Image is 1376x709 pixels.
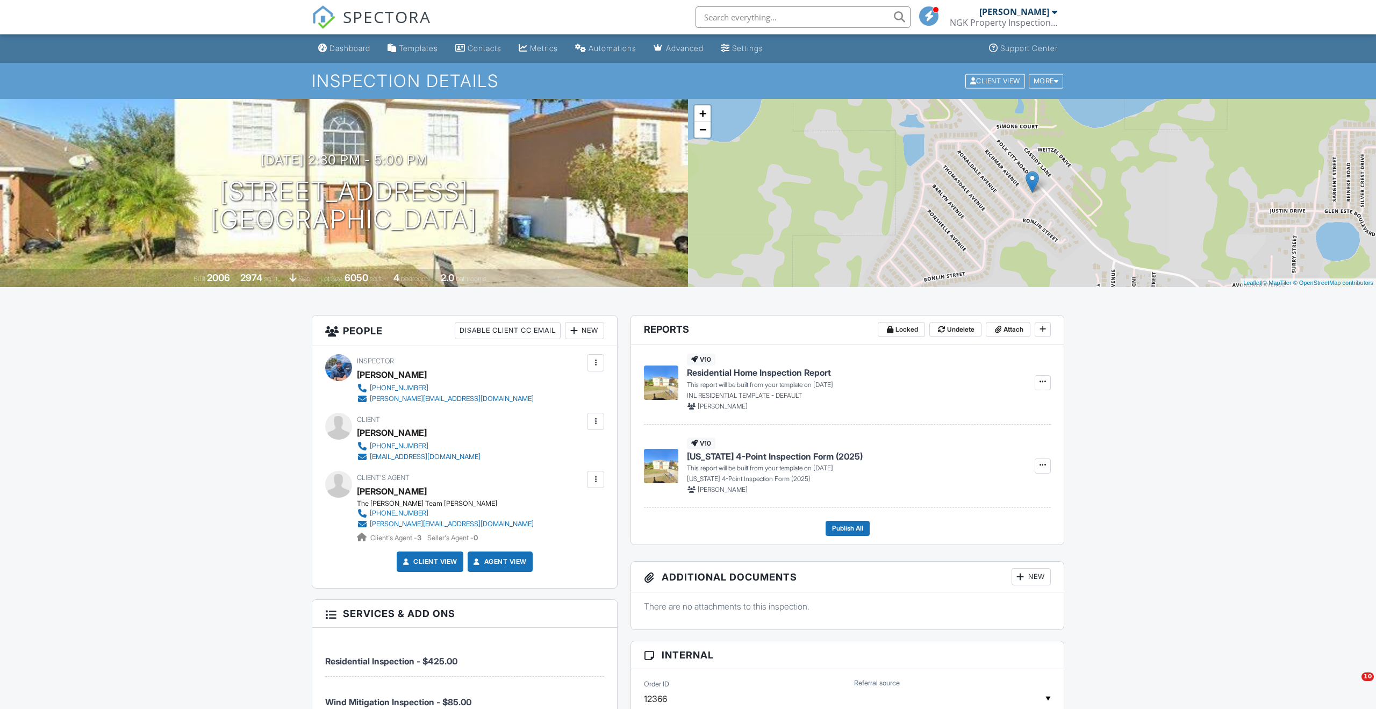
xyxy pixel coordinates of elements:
div: [PERSON_NAME][EMAIL_ADDRESS][DOMAIN_NAME] [370,395,534,403]
a: Settings [716,39,768,59]
div: [PERSON_NAME][EMAIL_ADDRESS][DOMAIN_NAME] [370,520,534,528]
a: Client View [964,76,1028,84]
div: Contacts [468,44,501,53]
span: sq. ft. [264,275,279,283]
a: © OpenStreetMap contributors [1293,280,1373,286]
a: [PHONE_NUMBER] [357,441,481,452]
h3: Internal [631,641,1064,669]
a: [PERSON_NAME][EMAIL_ADDRESS][DOMAIN_NAME] [357,519,534,529]
a: Contacts [451,39,506,59]
div: [PERSON_NAME] [357,367,427,383]
div: Disable Client CC Email [455,322,561,339]
span: bedrooms [401,275,431,283]
div: NGK Property Inspections, LLC [950,17,1057,28]
div: 6050 [345,272,368,283]
div: The [PERSON_NAME] Team [PERSON_NAME] [357,499,542,508]
a: © MapTiler [1263,280,1292,286]
div: Dashboard [329,44,370,53]
span: Client's Agent - [370,534,423,542]
h3: People [312,316,617,346]
label: Order ID [644,679,669,689]
span: Residential Inspection - $425.00 [325,656,457,667]
li: Service: Residential Inspection [325,636,604,676]
div: Automations [589,44,636,53]
label: Referral source [854,678,900,688]
div: Templates [399,44,438,53]
div: [EMAIL_ADDRESS][DOMAIN_NAME] [370,453,481,461]
div: Advanced [666,44,704,53]
a: [PHONE_NUMBER] [357,508,534,519]
div: [PHONE_NUMBER] [370,509,428,518]
a: Leaflet [1243,280,1261,286]
span: Inspector [357,357,394,365]
div: Metrics [530,44,558,53]
div: New [565,322,604,339]
p: There are no attachments to this inspection. [644,600,1051,612]
a: [PERSON_NAME] [357,483,427,499]
a: [PERSON_NAME][EMAIL_ADDRESS][DOMAIN_NAME] [357,393,534,404]
img: The Best Home Inspection Software - Spectora [312,5,335,29]
div: [PHONE_NUMBER] [370,384,428,392]
a: Metrics [514,39,562,59]
a: Dashboard [314,39,375,59]
a: [PHONE_NUMBER] [357,383,534,393]
span: Client [357,416,380,424]
input: Search everything... [696,6,911,28]
h1: Inspection Details [312,71,1064,90]
a: SPECTORA [312,15,431,37]
h3: [DATE] 2:30 pm - 5:00 pm [261,153,427,167]
span: Lot Size [320,275,343,283]
span: Built [193,275,205,283]
a: Advanced [649,39,708,59]
div: New [1012,568,1051,585]
a: Templates [383,39,442,59]
div: Settings [732,44,763,53]
div: More [1029,74,1064,88]
div: 2006 [207,272,230,283]
a: Support Center [985,39,1062,59]
strong: 3 [417,534,421,542]
a: Automations (Basic) [571,39,641,59]
span: Wind Mitigation Inspection - $85.00 [325,697,471,707]
h3: Services & Add ons [312,600,617,628]
span: slab [298,275,310,283]
div: 2974 [240,272,262,283]
div: [PERSON_NAME] [979,6,1049,17]
div: | [1241,278,1376,288]
span: 10 [1361,672,1374,681]
a: Client View [400,556,457,567]
div: 4 [393,272,399,283]
iframe: Intercom live chat [1339,672,1365,698]
span: bathrooms [456,275,486,283]
span: Client's Agent [357,474,410,482]
strong: 0 [474,534,478,542]
a: Zoom in [694,105,711,121]
div: 2.0 [441,272,454,283]
div: Client View [965,74,1025,88]
a: Zoom out [694,121,711,138]
span: Seller's Agent - [427,534,478,542]
div: Support Center [1000,44,1058,53]
div: [PHONE_NUMBER] [370,442,428,450]
div: [PERSON_NAME] [357,425,427,441]
span: SPECTORA [343,5,431,28]
a: [EMAIL_ADDRESS][DOMAIN_NAME] [357,452,481,462]
h1: [STREET_ADDRESS] [GEOGRAPHIC_DATA] [211,177,477,234]
a: Agent View [471,556,527,567]
h3: Additional Documents [631,562,1064,592]
span: sq.ft. [370,275,383,283]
